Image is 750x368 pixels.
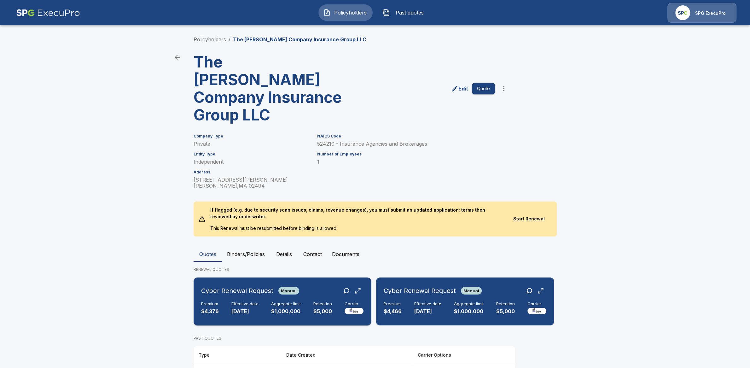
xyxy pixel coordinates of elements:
h6: Aggregate limit [454,301,484,307]
p: $4,376 [201,308,219,315]
p: Edit [458,85,468,92]
img: Carrier [345,308,363,314]
p: This Renewal must be resubmitted before binding is allowed [205,225,507,237]
h6: Cyber Renewal Request [201,286,273,296]
p: [DATE] [231,308,259,315]
p: 524210 - Insurance Agencies and Brokerages [317,141,495,147]
p: [DATE] [414,308,441,315]
button: Documents [327,247,364,262]
h6: Effective date [414,301,441,307]
button: Policyholders IconPolicyholders [318,4,373,21]
a: Policyholders [194,36,226,43]
h6: Address [194,170,310,174]
a: back [171,51,183,64]
li: / [229,36,230,43]
h6: Carrier [527,301,546,307]
button: Contact [298,247,327,262]
h6: Aggregate limit [271,301,301,307]
h6: Number of Employees [317,152,495,156]
button: Details [270,247,298,262]
h6: Premium [384,301,402,307]
h3: The [PERSON_NAME] Company Insurance Group LLC [194,53,349,124]
span: Manual [278,288,299,293]
div: policyholder tabs [194,247,557,262]
h6: Company Type [194,134,310,138]
span: Policyholders [333,9,368,16]
h6: Retention [496,301,515,307]
button: Past quotes IconPast quotes [378,4,432,21]
button: more [497,82,510,95]
p: $1,000,000 [454,308,484,315]
th: Date Created [281,346,413,364]
h6: Cyber Renewal Request [384,286,456,296]
img: Carrier [527,308,546,314]
a: edit [450,84,469,94]
button: Binders/Policies [222,247,270,262]
img: Past quotes Icon [382,9,390,16]
button: Quote [472,83,495,95]
p: 1 [317,159,495,165]
img: AA Logo [16,3,80,23]
th: Carrier Options [413,346,515,364]
a: Agency IconSPG ExecuPro [667,3,736,23]
p: If flagged (e.g. due to security scan issues, claims, revenue changes), you must submit an update... [205,202,507,225]
img: Policyholders Icon [323,9,331,16]
img: Agency Icon [675,5,690,20]
span: Manual [461,288,482,293]
p: The [PERSON_NAME] Company Insurance Group LLC [233,36,366,43]
p: $4,466 [384,308,402,315]
th: Type [194,346,281,364]
h6: Entity Type [194,152,310,156]
h6: Retention [313,301,332,307]
h6: Premium [201,301,219,307]
button: Start Renewal [507,213,552,225]
p: $5,000 [313,308,332,315]
nav: breadcrumb [194,36,366,43]
p: Independent [194,159,310,165]
p: RENEWAL QUOTES [194,267,557,272]
button: Quotes [194,247,222,262]
p: Private [194,141,310,147]
h6: NAICS Code [317,134,495,138]
span: Past quotes [392,9,427,16]
h6: Effective date [231,301,259,307]
p: PAST QUOTES [194,336,515,341]
p: $1,000,000 [271,308,301,315]
p: [STREET_ADDRESS][PERSON_NAME] [PERSON_NAME] , MA 02494 [194,177,310,189]
p: $5,000 [496,308,515,315]
p: SPG ExecuPro [695,10,726,16]
h6: Carrier [345,301,363,307]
